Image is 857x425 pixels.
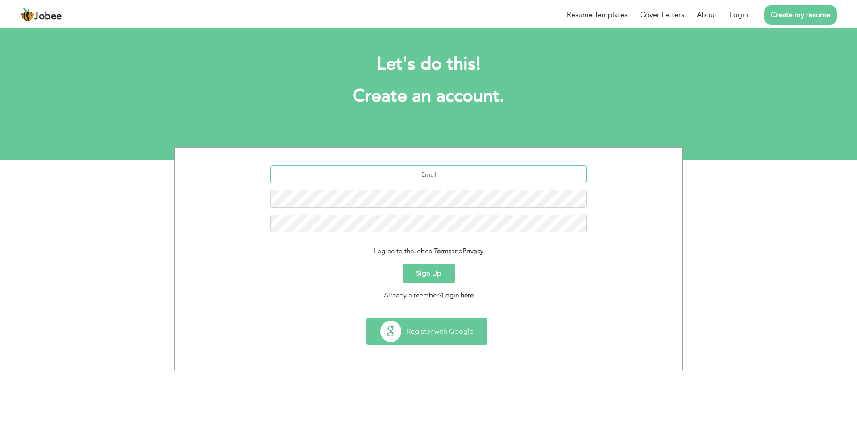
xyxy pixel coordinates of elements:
[270,165,587,183] input: Email
[764,5,837,25] a: Create my resume
[20,8,34,22] img: jobee.io
[181,246,676,256] div: I agree to the and
[403,264,455,283] button: Sign Up
[462,247,483,256] a: Privacy
[181,290,676,301] div: Already a member?
[367,318,487,344] button: Register with Google
[567,9,628,20] a: Resume Templates
[442,291,474,300] a: Login here
[187,85,670,108] h1: Create an account.
[640,9,684,20] a: Cover Letters
[697,9,717,20] a: About
[34,12,62,21] span: Jobee
[187,53,670,76] h2: Let's do this!
[20,8,62,22] a: Jobee
[434,247,451,256] a: Terms
[730,9,748,20] a: Login
[414,247,432,256] span: Jobee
